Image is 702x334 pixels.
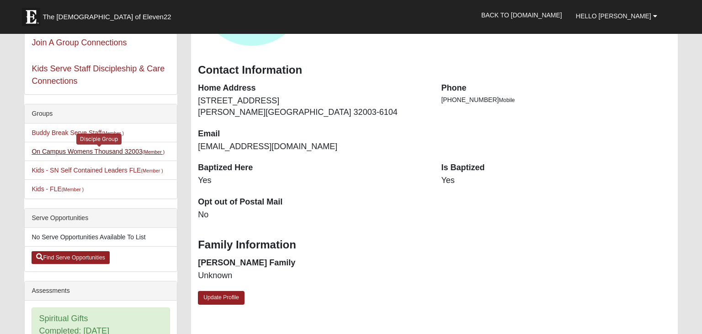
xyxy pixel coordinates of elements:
dt: Is Baptized [441,162,670,174]
a: Buddy Break Serve Staff(Member ) [32,129,123,136]
dt: Opt out of Postal Mail [198,196,427,208]
a: The [DEMOGRAPHIC_DATA] of Eleven22 [17,3,200,26]
a: Hello [PERSON_NAME] [569,5,664,27]
dd: Yes [198,175,427,187]
dd: No [198,209,427,221]
li: No Serve Opportunities Available To List [25,228,177,247]
small: (Member ) [101,130,123,136]
dd: [EMAIL_ADDRESS][DOMAIN_NAME] [198,141,427,153]
h3: Family Information [198,238,670,252]
small: (Member ) [143,149,165,155]
h3: Contact Information [198,64,670,77]
div: Disciple Group [76,134,122,144]
a: On Campus Womens Thousand 32003(Member ) [32,148,165,155]
a: Find Serve Opportunities [32,251,110,264]
span: Hello [PERSON_NAME] [576,12,651,20]
a: Join A Group Connections [32,38,127,47]
dd: Yes [441,175,670,187]
img: Eleven22 logo [22,8,40,26]
div: Serve Opportunities [25,209,177,228]
dd: Unknown [198,270,427,282]
div: Groups [25,104,177,124]
li: [PHONE_NUMBER] [441,95,670,105]
dt: Email [198,128,427,140]
dt: Phone [441,82,670,94]
a: Kids Serve Staff Discipleship & Care Connections [32,64,165,86]
dt: Baptized Here [198,162,427,174]
small: (Member ) [141,168,163,173]
a: Kids - SN Self Contained Leaders FLE(Member ) [32,167,163,174]
small: (Member ) [62,187,84,192]
a: Back to [DOMAIN_NAME] [474,4,569,27]
a: Kids - FLE(Member ) [32,185,84,193]
a: Update Profile [198,291,245,304]
dt: [PERSON_NAME] Family [198,257,427,269]
span: The [DEMOGRAPHIC_DATA] of Eleven22 [43,12,171,22]
dd: [STREET_ADDRESS] [PERSON_NAME][GEOGRAPHIC_DATA] 32003-6104 [198,95,427,119]
dt: Home Address [198,82,427,94]
span: Mobile [499,97,515,103]
div: Assessments [25,281,177,301]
